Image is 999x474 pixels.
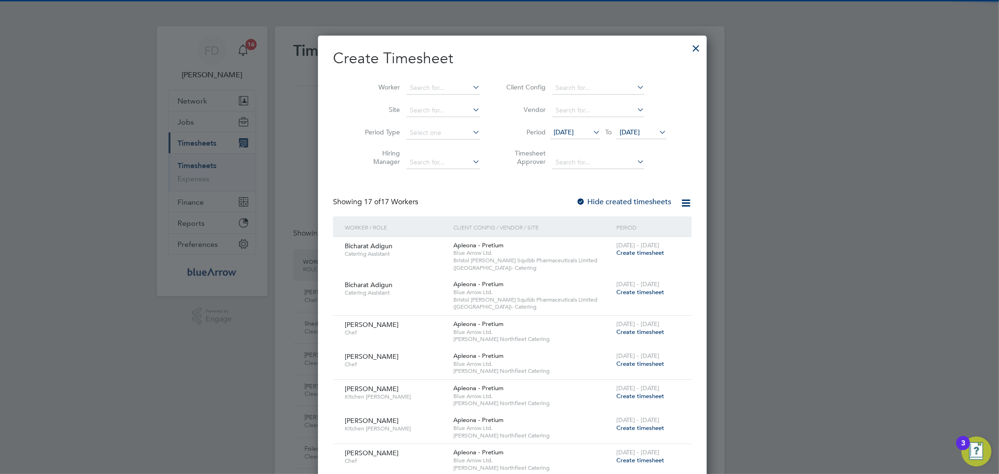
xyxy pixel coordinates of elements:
span: [DATE] - [DATE] [617,320,660,328]
input: Search for... [407,156,480,169]
span: Apleona - Pretium [453,241,503,249]
span: Blue Arrow Ltd. [453,328,612,336]
span: [DATE] [554,128,574,136]
label: Worker [358,83,400,91]
input: Search for... [407,81,480,95]
div: Period [614,216,682,238]
span: Create timesheet [617,424,665,432]
span: Bicharat Adigun [345,281,392,289]
span: Bristol [PERSON_NAME] Squibb Pharmaceuticals Limited ([GEOGRAPHIC_DATA])- Catering [453,296,612,311]
input: Select one [407,126,480,140]
span: Apleona - Pretium [453,448,503,456]
span: [DATE] - [DATE] [617,416,660,424]
span: Bicharat Adigun [345,242,392,250]
span: Apleona - Pretium [453,416,503,424]
span: To [602,126,614,138]
span: [PERSON_NAME] Northfleet Catering [453,464,612,472]
label: Vendor [503,105,546,114]
span: [DATE] - [DATE] [617,241,660,249]
span: [PERSON_NAME] [345,320,399,329]
span: Catering Assistant [345,289,446,296]
div: Client Config / Vendor / Site [451,216,614,238]
span: [PERSON_NAME] Northfleet Catering [453,432,612,439]
div: Worker / Role [342,216,451,238]
span: Create timesheet [617,456,665,464]
button: Open Resource Center, 3 new notifications [962,437,992,467]
span: Chef [345,329,446,336]
span: Create timesheet [617,392,665,400]
span: [PERSON_NAME] [345,449,399,457]
span: [DATE] - [DATE] [617,384,660,392]
input: Search for... [552,81,644,95]
span: Apleona - Pretium [453,352,503,360]
label: Period Type [358,128,400,136]
span: Kitchen [PERSON_NAME] [345,425,446,432]
span: Catering Assistant [345,250,446,258]
span: Bristol [PERSON_NAME] Squibb Pharmaceuticals Limited ([GEOGRAPHIC_DATA])- Catering [453,257,612,271]
span: [PERSON_NAME] [345,352,399,361]
input: Search for... [552,104,644,117]
input: Search for... [407,104,480,117]
span: Create timesheet [617,328,665,336]
span: Create timesheet [617,360,665,368]
input: Search for... [552,156,644,169]
span: [DATE] - [DATE] [617,352,660,360]
span: Apleona - Pretium [453,280,503,288]
span: Create timesheet [617,249,665,257]
span: [DATE] [620,128,640,136]
span: Kitchen [PERSON_NAME] [345,393,446,400]
div: 3 [961,443,965,455]
div: Showing [333,197,420,207]
span: Chef [345,457,446,465]
span: Apleona - Pretium [453,384,503,392]
span: [DATE] - [DATE] [617,280,660,288]
span: Blue Arrow Ltd. [453,457,612,464]
span: Blue Arrow Ltd. [453,424,612,432]
span: Create timesheet [617,288,665,296]
span: Blue Arrow Ltd. [453,360,612,368]
label: Hiring Manager [358,149,400,166]
span: 17 Workers [364,197,418,207]
span: Apleona - Pretium [453,320,503,328]
h2: Create Timesheet [333,49,692,68]
label: Hide created timesheets [576,197,671,207]
span: Blue Arrow Ltd. [453,289,612,296]
span: Blue Arrow Ltd. [453,249,612,257]
span: [PERSON_NAME] [345,416,399,425]
span: [DATE] - [DATE] [617,448,660,456]
span: 17 of [364,197,381,207]
label: Period [503,128,546,136]
label: Client Config [503,83,546,91]
label: Timesheet Approver [503,149,546,166]
label: Site [358,105,400,114]
span: [PERSON_NAME] Northfleet Catering [453,335,612,343]
span: Blue Arrow Ltd. [453,393,612,400]
span: [PERSON_NAME] Northfleet Catering [453,400,612,407]
span: [PERSON_NAME] Northfleet Catering [453,367,612,375]
span: [PERSON_NAME] [345,385,399,393]
span: Chef [345,361,446,368]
